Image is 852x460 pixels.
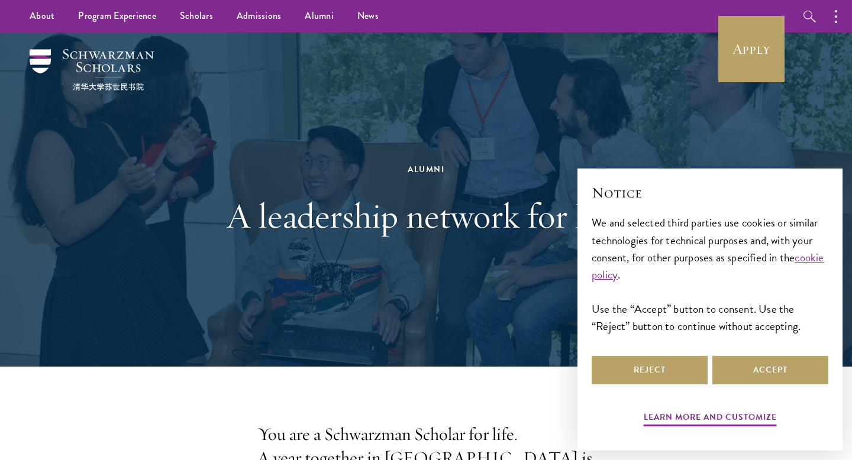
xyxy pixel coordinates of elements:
[718,16,785,82] a: Apply
[222,162,630,177] div: Alumni
[592,214,828,334] div: We and selected third parties use cookies or similar technologies for technical purposes and, wit...
[712,356,828,384] button: Accept
[592,183,828,203] h2: Notice
[222,195,630,237] h1: A leadership network for life.
[592,356,708,384] button: Reject
[644,410,777,428] button: Learn more and customize
[592,249,824,283] a: cookie policy
[30,49,154,90] img: Schwarzman Scholars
